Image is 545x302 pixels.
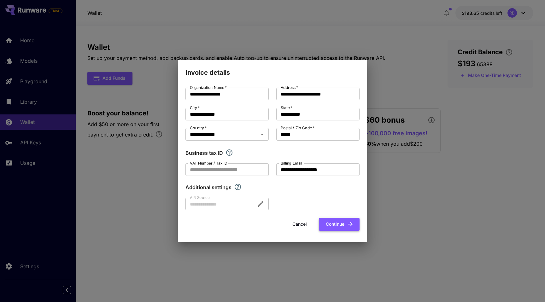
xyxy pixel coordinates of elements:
[190,105,200,110] label: City
[226,149,233,156] svg: If you are a business tax registrant, please enter your business tax ID here.
[281,105,292,110] label: State
[319,218,360,231] button: Continue
[281,160,302,166] label: Billing Email
[185,149,223,157] p: Business tax ID
[234,183,242,191] svg: Explore additional customization settings
[281,85,298,90] label: Address
[190,195,209,200] label: AIR Source
[258,130,267,139] button: Open
[190,85,227,90] label: Organization Name
[285,218,314,231] button: Cancel
[178,60,367,78] h2: Invoice details
[190,160,227,166] label: VAT Number / Tax ID
[281,125,314,131] label: Postal / Zip Code
[190,125,207,131] label: Country
[185,183,231,191] p: Additional settings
